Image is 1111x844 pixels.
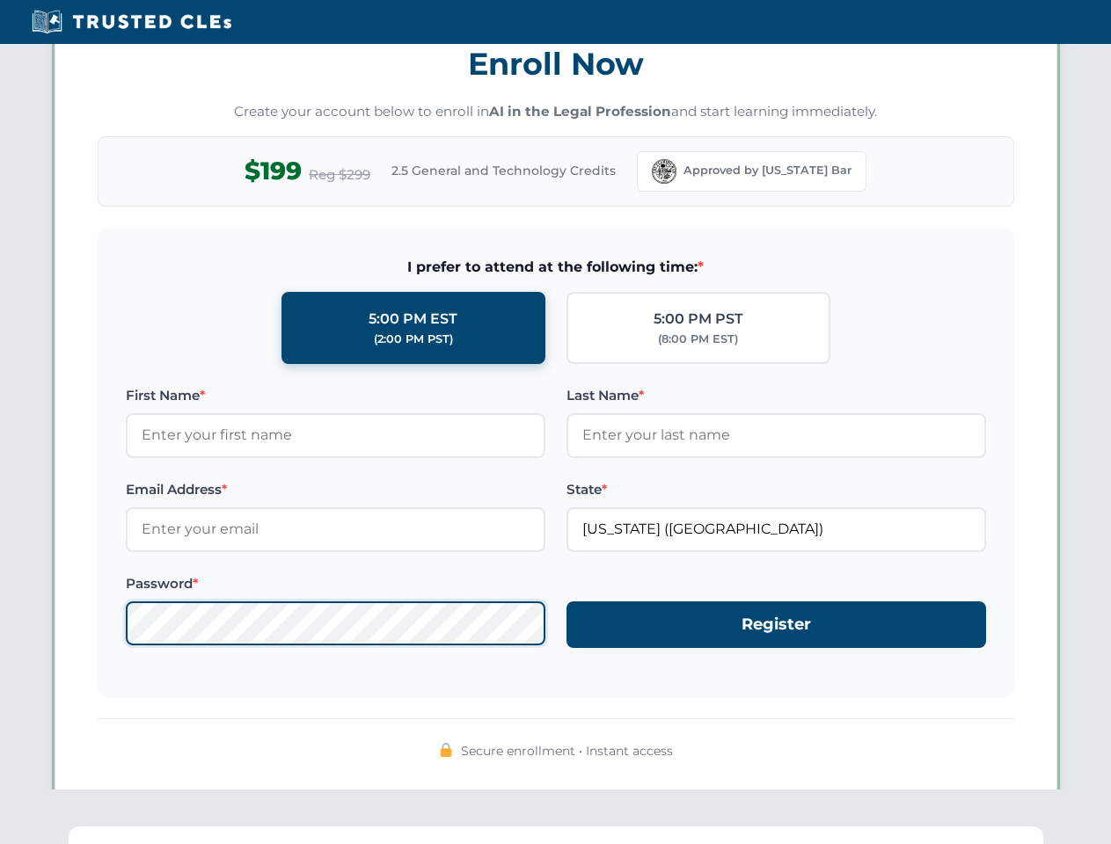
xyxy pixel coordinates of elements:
[439,743,453,757] img: 🔒
[126,413,545,457] input: Enter your first name
[461,741,673,760] span: Secure enrollment • Instant access
[126,256,986,279] span: I prefer to attend at the following time:
[654,308,743,331] div: 5:00 PM PST
[126,573,545,594] label: Password
[126,385,545,406] label: First Name
[245,151,302,191] span: $199
[652,159,676,184] img: Florida Bar
[566,479,986,500] label: State
[566,413,986,457] input: Enter your last name
[391,161,616,180] span: 2.5 General and Technology Credits
[374,331,453,348] div: (2:00 PM PST)
[369,308,457,331] div: 5:00 PM EST
[98,102,1014,122] p: Create your account below to enroll in and start learning immediately.
[26,9,237,35] img: Trusted CLEs
[98,36,1014,91] h3: Enroll Now
[126,507,545,551] input: Enter your email
[566,601,986,648] button: Register
[566,507,986,551] input: Florida (FL)
[309,164,370,186] span: Reg $299
[566,385,986,406] label: Last Name
[683,162,852,179] span: Approved by [US_STATE] Bar
[658,331,738,348] div: (8:00 PM EST)
[126,479,545,500] label: Email Address
[489,103,671,120] strong: AI in the Legal Profession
